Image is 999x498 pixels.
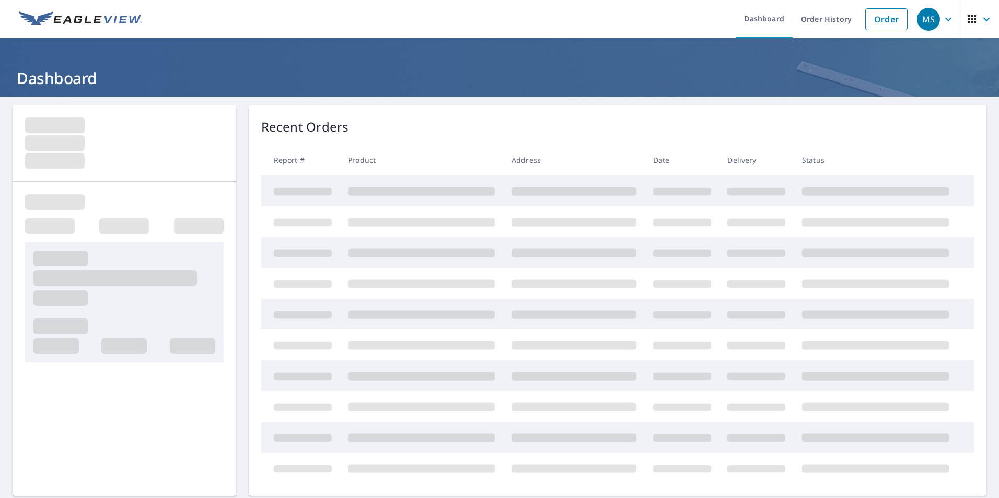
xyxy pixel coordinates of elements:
th: Delivery [719,145,794,175]
p: Recent Orders [261,117,349,136]
th: Date [645,145,719,175]
img: EV Logo [19,11,142,27]
a: Order [865,8,908,30]
div: MS [917,8,940,31]
th: Report # [261,145,340,175]
th: Status [794,145,957,175]
th: Address [503,145,645,175]
h1: Dashboard [13,67,986,89]
th: Product [340,145,503,175]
